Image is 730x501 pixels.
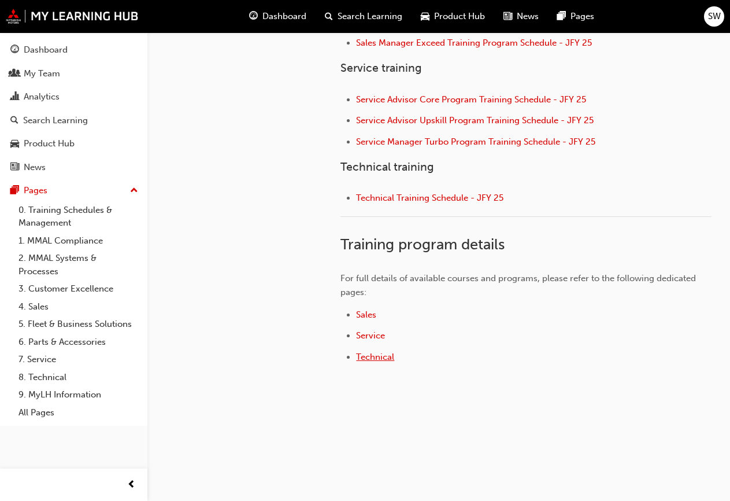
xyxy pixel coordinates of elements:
[10,92,19,102] span: chart-icon
[356,193,503,203] a: Technical Training Schedule - JFY 25
[249,9,258,24] span: guage-icon
[24,67,60,80] div: My Team
[23,114,88,127] div: Search Learning
[356,330,385,341] a: Service
[10,139,19,149] span: car-icon
[503,9,512,24] span: news-icon
[570,10,594,23] span: Pages
[24,137,75,150] div: Product Hub
[14,232,143,250] a: 1. MMAL Compliance
[356,137,595,147] a: Service Manager Turbo Program Training Schedule - JFY 25
[5,133,143,154] a: Product Hub
[5,39,143,61] a: Dashboard
[14,201,143,232] a: 0. Training Schedules & Management
[14,280,143,298] a: 3. Customer Excellence
[24,184,47,197] div: Pages
[494,5,548,28] a: news-iconNews
[412,5,494,28] a: car-iconProduct Hub
[557,9,566,24] span: pages-icon
[240,5,316,28] a: guage-iconDashboard
[5,37,143,180] button: DashboardMy TeamAnalyticsSearch LearningProduct HubNews
[14,386,143,404] a: 9. MyLH Information
[262,10,306,23] span: Dashboard
[5,180,143,201] button: Pages
[434,10,485,23] span: Product Hub
[356,352,394,362] a: Technical
[340,273,698,297] span: For full details of available courses and programs, please refer to the following dedicated pages:
[10,186,19,196] span: pages-icon
[340,160,434,174] span: Technical training
[421,9,429,24] span: car-icon
[340,235,505,253] span: Training program details
[548,5,603,28] a: pages-iconPages
[6,9,139,24] img: mmal
[316,5,412,28] a: search-iconSearch Learning
[14,298,143,316] a: 4. Sales
[10,69,19,79] span: people-icon
[127,478,136,492] span: prev-icon
[5,110,143,131] a: Search Learning
[14,333,143,351] a: 6. Parts & Accessories
[325,9,333,24] span: search-icon
[14,351,143,369] a: 7. Service
[356,115,594,126] a: Service Advisor Upskill Program Training Schedule - JFY 25
[14,315,143,333] a: 5. Fleet & Business Solutions
[14,369,143,386] a: 8. Technical
[708,10,721,23] span: SW
[14,404,143,422] a: All Pages
[10,45,19,56] span: guage-icon
[356,94,586,105] a: Service Advisor Core Program Training Schedule - JFY 25
[704,6,724,27] button: SW
[24,90,60,104] div: Analytics
[356,38,592,48] a: Sales Manager Exceed Training Program Schedule - JFY 25
[517,10,539,23] span: News
[10,163,19,173] span: news-icon
[24,161,46,174] div: News
[10,116,18,126] span: search-icon
[130,183,138,198] span: up-icon
[338,10,402,23] span: Search Learning
[5,86,143,108] a: Analytics
[5,157,143,178] a: News
[24,43,68,57] div: Dashboard
[5,63,143,84] a: My Team
[14,249,143,280] a: 2. MMAL Systems & Processes
[340,61,422,75] span: Service training
[356,310,376,320] a: Sales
